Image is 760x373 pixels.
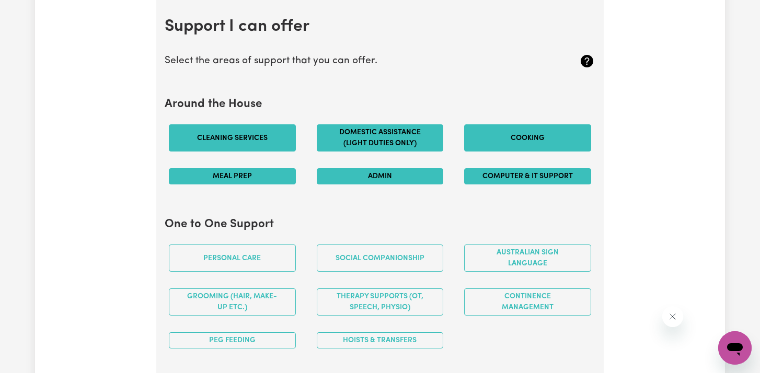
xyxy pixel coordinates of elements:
h2: One to One Support [165,218,595,232]
button: Meal prep [169,168,296,184]
button: Cleaning services [169,124,296,151]
button: Australian Sign Language [464,244,591,272]
button: Continence management [464,288,591,316]
button: Cooking [464,124,591,151]
button: Therapy Supports (OT, speech, physio) [317,288,444,316]
button: Domestic assistance (light duties only) [317,124,444,151]
button: Grooming (hair, make-up etc.) [169,288,296,316]
button: Hoists & transfers [317,332,444,348]
h2: Support I can offer [165,17,595,37]
button: Personal care [169,244,296,272]
iframe: Button to launch messaging window [718,331,752,365]
button: Admin [317,168,444,184]
p: Select the areas of support that you can offer. [165,54,524,69]
iframe: Close message [662,306,683,327]
button: PEG feeding [169,332,296,348]
h2: Around the House [165,98,595,112]
button: Social companionship [317,244,444,272]
span: Need any help? [6,7,63,16]
button: Computer & IT Support [464,168,591,184]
